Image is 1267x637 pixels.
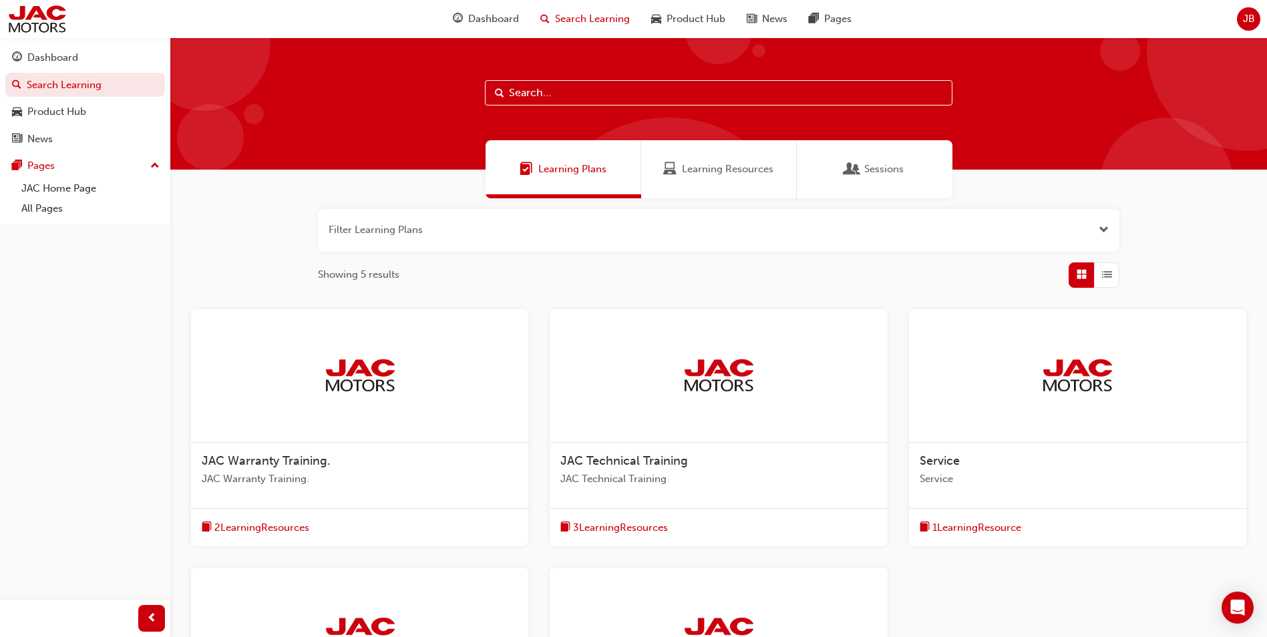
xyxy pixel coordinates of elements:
[1237,7,1260,31] button: JB
[7,4,67,34] img: jac-portal
[5,45,165,70] a: Dashboard
[682,357,755,393] img: jac-portal
[5,43,165,154] button: DashboardSearch LearningProduct HubNews
[1243,11,1255,27] span: JB
[736,5,798,33] a: news-iconNews
[1099,222,1109,238] button: Open the filter
[538,162,606,177] span: Learning Plans
[762,11,787,27] span: News
[27,50,78,65] div: Dashboard
[150,158,160,175] span: up-icon
[27,104,86,120] div: Product Hub
[1041,357,1114,393] img: jac-portal
[16,178,165,199] a: JAC Home Page
[560,519,570,536] span: book-icon
[1102,267,1112,282] span: List
[27,132,53,147] div: News
[12,160,22,172] span: pages-icon
[453,11,463,27] span: guage-icon
[27,158,55,174] div: Pages
[555,11,630,27] span: Search Learning
[864,162,904,177] span: Sessions
[932,520,1021,536] span: 1 Learning Resource
[5,154,165,178] button: Pages
[468,11,519,27] span: Dashboard
[147,610,157,627] span: prev-icon
[798,5,862,33] a: pages-iconPages
[530,5,641,33] a: search-iconSearch Learning
[641,140,797,198] a: Learning ResourcesLearning Resources
[5,127,165,152] a: News
[909,309,1246,547] a: jac-portalServiceServicebook-icon1LearningResource
[560,471,876,487] span: JAC Technical Training
[1077,267,1087,282] span: Grid
[12,106,22,118] span: car-icon
[202,453,331,468] span: JAC Warranty Training.
[486,140,641,198] a: Learning PlansLearning Plans
[1222,592,1254,624] div: Open Intercom Messenger
[5,99,165,124] a: Product Hub
[442,5,530,33] a: guage-iconDashboard
[641,5,736,33] a: car-iconProduct Hub
[12,52,22,64] span: guage-icon
[495,85,504,101] span: Search
[12,79,21,91] span: search-icon
[920,519,1021,536] button: book-icon1LearningResource
[560,519,668,536] button: book-icon3LearningResources
[797,140,952,198] a: SessionsSessions
[202,519,309,536] button: book-icon2LearningResources
[16,198,165,219] a: All Pages
[824,11,852,27] span: Pages
[214,520,309,536] span: 2 Learning Resources
[667,11,725,27] span: Product Hub
[12,134,22,146] span: news-icon
[550,309,887,547] a: jac-portalJAC Technical TrainingJAC Technical Trainingbook-icon3LearningResources
[846,162,859,177] span: Sessions
[323,357,397,393] img: jac-portal
[520,162,533,177] span: Learning Plans
[485,80,952,105] input: Search...
[663,162,677,177] span: Learning Resources
[191,309,528,547] a: jac-portalJAC Warranty Training.JAC Warranty Training.book-icon2LearningResources
[202,471,518,487] span: JAC Warranty Training.
[318,267,399,282] span: Showing 5 results
[651,11,661,27] span: car-icon
[202,519,212,536] span: book-icon
[5,73,165,97] a: Search Learning
[540,11,550,27] span: search-icon
[560,453,688,468] span: JAC Technical Training
[920,471,1236,487] span: Service
[920,519,930,536] span: book-icon
[809,11,819,27] span: pages-icon
[573,520,668,536] span: 3 Learning Resources
[682,162,773,177] span: Learning Resources
[920,453,960,468] span: Service
[747,11,757,27] span: news-icon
